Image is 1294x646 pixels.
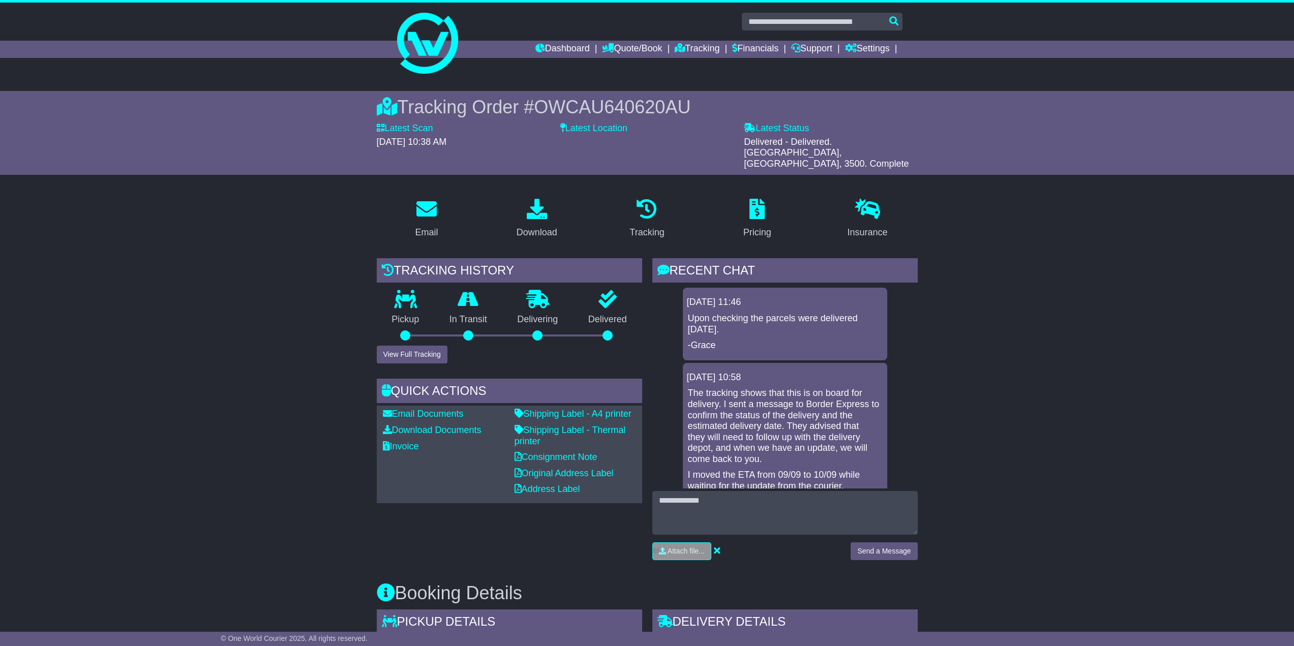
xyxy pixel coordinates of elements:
a: Financials [732,41,778,58]
div: Quick Actions [377,379,642,406]
button: View Full Tracking [377,346,447,363]
div: Pickup Details [377,609,642,637]
div: Delivery Details [652,609,918,637]
a: Quote/Book [602,41,662,58]
a: Pricing [737,195,778,243]
a: Consignment Note [515,452,597,462]
p: Delivered [573,314,642,325]
p: Upon checking the parcels were delivered [DATE]. [688,313,882,335]
span: OWCAU640620AU [534,97,690,117]
p: -Grace [688,340,882,351]
span: Delivered - Delivered. [GEOGRAPHIC_DATA], [GEOGRAPHIC_DATA], 3500. Complete [744,137,909,169]
p: The tracking shows that this is on board for delivery. I sent a message to Border Express to conf... [688,388,882,465]
p: In Transit [434,314,502,325]
div: [DATE] 11:46 [687,297,883,308]
p: Delivering [502,314,574,325]
div: RECENT CHAT [652,258,918,286]
a: Download [510,195,564,243]
div: Insurance [848,226,888,239]
button: Send a Message [851,542,917,560]
label: Latest Scan [377,123,433,134]
a: Invoice [383,441,419,451]
span: © One World Courier 2025. All rights reserved. [221,634,368,642]
span: [DATE] 10:38 AM [377,137,447,147]
a: Shipping Label - Thermal printer [515,425,626,446]
a: Download Documents [383,425,482,435]
a: Tracking [675,41,719,58]
label: Latest Location [560,123,627,134]
a: Dashboard [535,41,590,58]
a: Settings [845,41,890,58]
a: Shipping Label - A4 printer [515,409,631,419]
p: Pickup [377,314,435,325]
h3: Booking Details [377,583,918,603]
p: I moved the ETA from 09/09 to 10/09 while waiting for the update from the courier. [688,470,882,491]
div: Pricing [743,226,771,239]
div: Download [517,226,557,239]
div: Tracking Order # [377,96,918,118]
div: Tracking history [377,258,642,286]
div: Email [415,226,438,239]
label: Latest Status [744,123,809,134]
a: Original Address Label [515,468,614,478]
div: Tracking [629,226,664,239]
a: Tracking [623,195,671,243]
a: Email Documents [383,409,464,419]
a: Insurance [841,195,894,243]
a: Support [791,41,832,58]
div: [DATE] 10:58 [687,372,883,383]
a: Email [408,195,444,243]
a: Address Label [515,484,580,494]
